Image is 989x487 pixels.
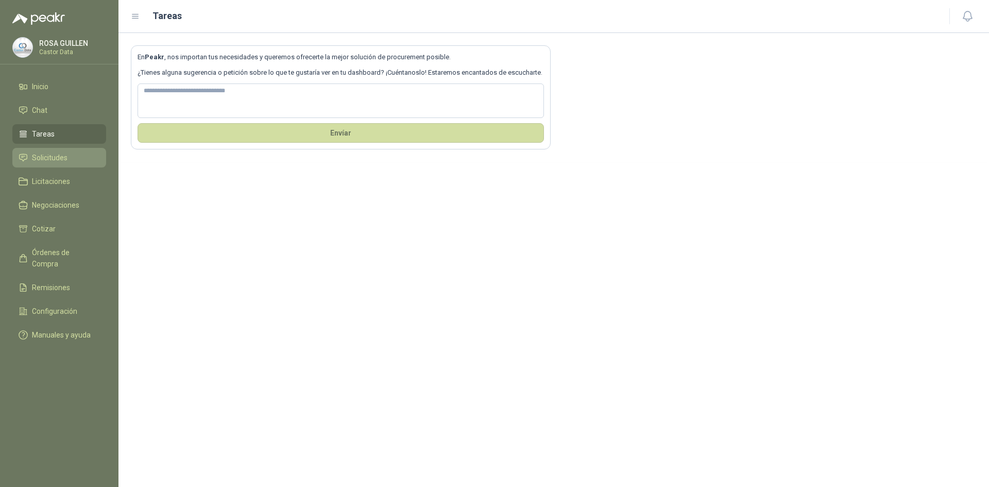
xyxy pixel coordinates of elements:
span: Órdenes de Compra [32,247,96,270]
button: Envíar [138,123,544,143]
a: Licitaciones [12,172,106,191]
a: Chat [12,100,106,120]
span: Manuales y ayuda [32,329,91,341]
a: Órdenes de Compra [12,243,106,274]
a: Solicitudes [12,148,106,167]
a: Tareas [12,124,106,144]
p: En , nos importan tus necesidades y queremos ofrecerte la mejor solución de procurement posible. [138,52,544,62]
a: Remisiones [12,278,106,297]
p: ¿Tienes alguna sugerencia o petición sobre lo que te gustaría ver en tu dashboard? ¡Cuéntanoslo! ... [138,68,544,78]
span: Remisiones [32,282,70,293]
img: Company Logo [13,38,32,57]
p: ROSA GUILLEN [39,40,104,47]
span: Licitaciones [32,176,70,187]
span: Solicitudes [32,152,67,163]
span: Negociaciones [32,199,79,211]
a: Negociaciones [12,195,106,215]
a: Configuración [12,301,106,321]
a: Manuales y ayuda [12,325,106,345]
span: Tareas [32,128,55,140]
span: Cotizar [32,223,56,234]
img: Logo peakr [12,12,65,25]
span: Chat [32,105,47,116]
h1: Tareas [152,9,182,23]
b: Peakr [145,53,164,61]
a: Inicio [12,77,106,96]
a: Cotizar [12,219,106,239]
span: Configuración [32,306,77,317]
p: Castor Data [39,49,104,55]
span: Inicio [32,81,48,92]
